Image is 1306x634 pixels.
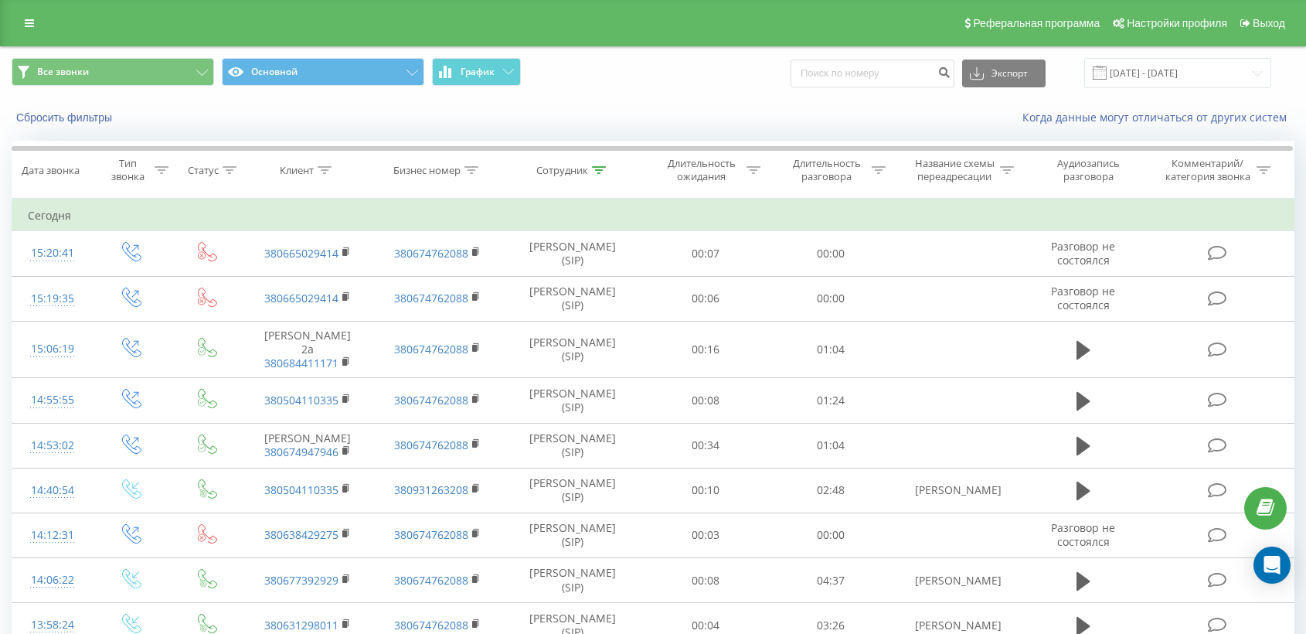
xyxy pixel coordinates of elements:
div: Open Intercom Messenger [1253,547,1291,584]
td: [PERSON_NAME] (SIP) [502,231,642,276]
div: Комментарий/категория звонка [1162,157,1253,183]
td: 00:07 [643,231,768,276]
div: 15:19:35 [28,284,77,314]
a: 380684411171 [264,356,338,370]
button: Все звонки [12,58,214,86]
td: 00:06 [643,276,768,321]
button: Сбросить фильтры [12,111,120,124]
td: 01:04 [768,423,893,468]
td: 01:24 [768,378,893,423]
td: 00:10 [643,468,768,513]
td: 00:34 [643,423,768,468]
td: 00:08 [643,558,768,603]
span: Реферальная программа [973,17,1100,29]
td: [PERSON_NAME] (SIP) [502,558,642,603]
div: Аудиозапись разговора [1039,157,1139,183]
td: [PERSON_NAME] (SIP) [502,513,642,557]
a: 380674762088 [394,438,468,452]
div: Клиент [280,164,314,177]
div: 14:40:54 [28,475,77,506]
a: 380674762088 [394,618,468,632]
td: [PERSON_NAME] 2а [243,321,372,378]
div: 14:53:02 [28,431,77,461]
td: [PERSON_NAME] [893,468,1023,513]
div: Тип звонка [106,157,151,183]
a: 380931263208 [394,482,468,497]
a: 380504110335 [264,393,338,407]
span: Выход [1253,17,1285,29]
a: 380674762088 [394,573,468,588]
span: Разговор не состоялся [1051,284,1115,312]
button: Экспорт [962,60,1046,87]
td: [PERSON_NAME] [243,423,372,468]
td: [PERSON_NAME] (SIP) [502,276,642,321]
span: График [461,66,495,77]
td: 02:48 [768,468,893,513]
button: График [432,58,521,86]
td: [PERSON_NAME] (SIP) [502,423,642,468]
a: 380674947946 [264,445,338,459]
span: Разговор не состоялся [1051,239,1115,268]
a: 380674762088 [394,291,468,305]
td: Сегодня [12,200,1294,231]
td: 00:00 [768,231,893,276]
span: Все звонки [37,66,89,78]
div: 14:12:31 [28,520,77,550]
a: 380638429275 [264,527,338,542]
td: 04:37 [768,558,893,603]
div: 15:06:19 [28,334,77,364]
a: 380674762088 [394,393,468,407]
div: Длительность разговора [785,157,868,183]
a: 380665029414 [264,291,338,305]
a: 380677392929 [264,573,338,588]
a: 380674762088 [394,246,468,261]
td: [PERSON_NAME] (SIP) [502,378,642,423]
span: Настройки профиля [1127,17,1227,29]
a: 380674762088 [394,342,468,356]
button: Основной [222,58,424,86]
div: Бизнес номер [393,164,461,177]
div: 14:55:55 [28,385,77,415]
a: 380665029414 [264,246,338,261]
td: 00:03 [643,513,768,557]
td: [PERSON_NAME] (SIP) [502,321,642,378]
a: 380674762088 [394,527,468,542]
div: Название схемы переадресации [913,157,996,183]
td: 01:04 [768,321,893,378]
td: 00:00 [768,513,893,557]
td: [PERSON_NAME] [893,558,1023,603]
div: Статус [188,164,219,177]
div: 15:20:41 [28,238,77,268]
td: 00:16 [643,321,768,378]
div: 14:06:22 [28,565,77,595]
td: 00:00 [768,276,893,321]
a: 380504110335 [264,482,338,497]
a: 380631298011 [264,618,338,632]
div: Длительность ожидания [660,157,743,183]
td: [PERSON_NAME] (SIP) [502,468,642,513]
td: 00:08 [643,378,768,423]
div: Дата звонка [22,164,80,177]
input: Поиск по номеру [791,60,954,87]
a: Когда данные могут отличаться от других систем [1022,110,1294,124]
span: Разговор не состоялся [1051,520,1115,549]
div: Сотрудник [536,164,588,177]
